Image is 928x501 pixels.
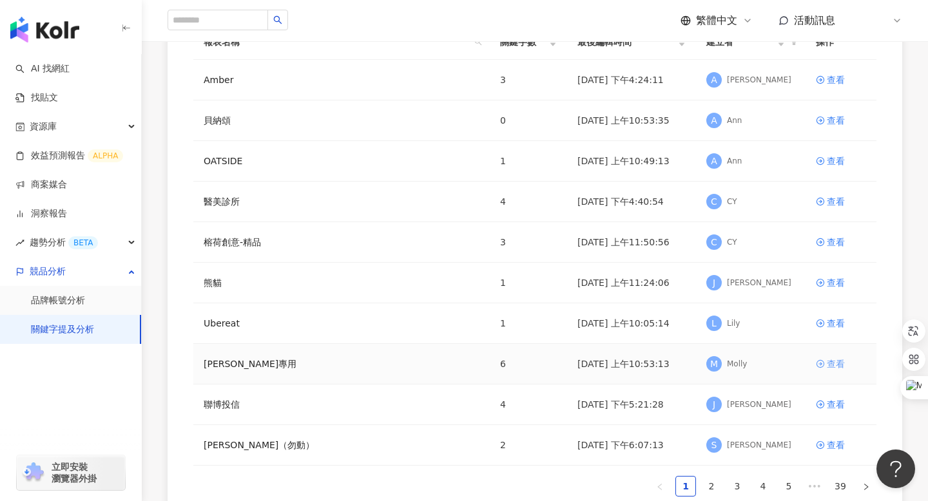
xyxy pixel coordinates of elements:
div: 查看 [827,194,845,209]
div: Ann [727,156,742,167]
span: 建立者 [706,35,775,49]
li: 5 [778,476,799,496]
li: 4 [753,476,773,496]
td: 1 [490,263,567,303]
div: CY [727,196,737,207]
div: Lily [727,318,740,329]
a: 查看 [816,73,866,87]
li: Next Page [856,476,876,496]
span: 繁體中文 [696,14,737,28]
a: 3 [728,477,747,496]
a: chrome extension立即安裝 瀏覽器外掛 [17,455,125,490]
span: C [711,235,717,249]
td: 0 [490,100,567,141]
td: [DATE] 上午10:53:13 [567,344,696,384]
img: chrome extension [21,462,46,483]
td: [DATE] 下午4:24:11 [567,60,696,100]
div: 查看 [827,73,845,87]
td: [DATE] 上午11:50:56 [567,222,696,263]
td: 2 [490,425,567,466]
div: 查看 [827,397,845,411]
a: [PERSON_NAME]專用 [204,357,296,371]
a: Amber [204,73,233,87]
span: M [710,357,718,371]
a: 查看 [816,194,866,209]
span: C [711,194,717,209]
iframe: Help Scout Beacon - Open [876,449,915,488]
li: 2 [701,476,722,496]
span: L [711,316,717,330]
a: 洞察報告 [15,207,67,220]
a: 效益預測報告ALPHA [15,149,123,162]
button: left [650,476,670,496]
a: 關鍵字提及分析 [31,323,94,336]
button: right [856,476,876,496]
td: 1 [490,303,567,344]
a: 4 [753,477,773,496]
div: Molly [727,359,747,370]
span: search [474,38,482,46]
span: 關鍵字數 [500,35,546,49]
td: [DATE] 下午4:40:54 [567,182,696,222]
span: search [472,32,485,52]
span: ••• [804,476,825,496]
span: 活動訊息 [794,14,835,26]
a: Ubereat [204,316,240,330]
div: [PERSON_NAME] [727,278,791,288]
span: search [273,15,282,24]
span: right [862,483,870,491]
td: 1 [490,141,567,182]
div: BETA [68,236,98,249]
a: 貝納頌 [204,113,231,128]
a: 熊貓 [204,276,222,290]
span: 趨勢分析 [30,228,98,257]
img: logo [10,17,79,43]
span: 資源庫 [30,112,57,141]
a: 找貼文 [15,91,58,104]
td: [DATE] 上午10:05:14 [567,303,696,344]
div: 查看 [827,113,845,128]
a: 查看 [816,154,866,168]
a: 商案媒合 [15,178,67,191]
td: 3 [490,222,567,263]
span: 報表名稱 [204,35,469,49]
li: 1 [675,476,696,496]
span: A [711,73,717,87]
span: rise [15,238,24,247]
div: 查看 [827,438,845,452]
td: [DATE] 下午5:21:28 [567,384,696,425]
a: 查看 [816,357,866,371]
div: 查看 [827,154,845,168]
a: 查看 [816,235,866,249]
span: J [713,397,715,411]
div: [PERSON_NAME] [727,440,791,451]
a: [PERSON_NAME]（勿動） [204,438,314,452]
th: 關鍵字數 [490,24,567,60]
li: 39 [830,476,851,496]
a: 品牌帳號分析 [31,294,85,307]
a: 醫美診所 [204,194,240,209]
a: 榕荷創意-精品 [204,235,261,249]
td: 4 [490,182,567,222]
span: 競品分析 [30,257,66,286]
div: [PERSON_NAME] [727,399,791,410]
td: [DATE] 上午10:49:13 [567,141,696,182]
span: A [711,154,717,168]
span: S [711,438,717,452]
td: 6 [490,344,567,384]
td: [DATE] 下午6:07:13 [567,425,696,466]
td: 4 [490,384,567,425]
span: 最後編輯時間 [577,35,675,49]
th: 建立者 [696,24,806,60]
a: 5 [779,477,798,496]
a: 查看 [816,113,866,128]
div: 查看 [827,276,845,290]
td: [DATE] 上午10:53:35 [567,100,696,141]
div: 查看 [827,316,845,330]
span: filter [790,38,798,46]
span: K [871,14,876,28]
a: 查看 [816,438,866,452]
a: 39 [831,477,850,496]
a: searchAI 找網紅 [15,62,70,75]
a: OATSIDE [204,154,242,168]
